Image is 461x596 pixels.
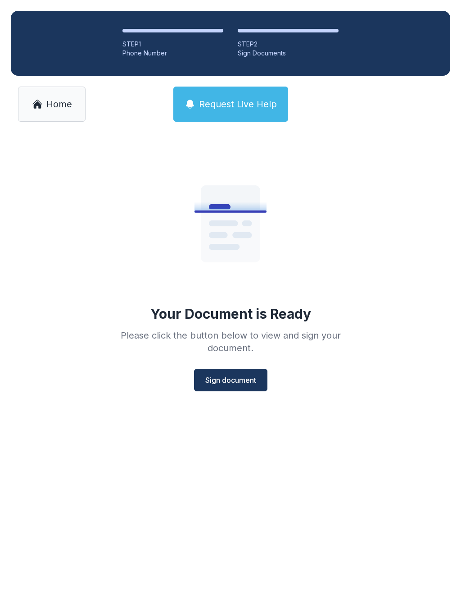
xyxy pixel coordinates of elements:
div: Please click the button below to view and sign your document. [101,329,360,354]
div: Sign Documents [238,49,339,58]
div: Your Document is Ready [150,306,311,322]
span: Sign document [205,375,256,385]
div: STEP 1 [122,40,223,49]
div: STEP 2 [238,40,339,49]
span: Home [46,98,72,110]
span: Request Live Help [199,98,277,110]
div: Phone Number [122,49,223,58]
